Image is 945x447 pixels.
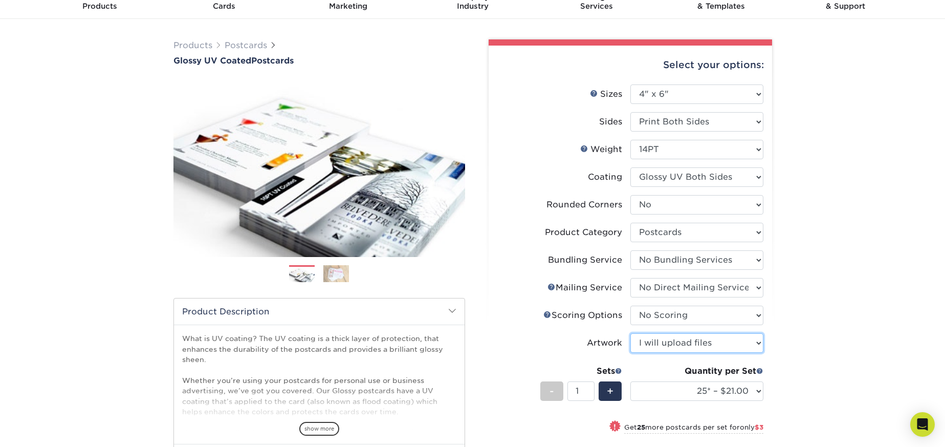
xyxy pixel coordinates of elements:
[173,40,212,50] a: Products
[289,266,315,284] img: Postcards 01
[174,299,465,325] h2: Product Description
[630,365,763,377] div: Quantity per Set
[580,143,622,156] div: Weight
[607,384,613,399] span: +
[624,423,763,434] small: Get more postcards per set for
[910,412,935,437] div: Open Intercom Messenger
[613,421,616,432] span: !
[323,265,349,283] img: Postcards 02
[547,282,622,294] div: Mailing Service
[546,199,622,211] div: Rounded Corners
[173,56,465,66] h1: Postcards
[543,309,622,322] div: Scoring Options
[588,171,622,183] div: Coating
[497,46,764,84] div: Select your options:
[173,56,465,66] a: Glossy UV CoatedPostcards
[173,56,251,66] span: Glossy UV Coated
[740,423,763,431] span: only
[299,422,339,436] span: show more
[637,423,645,431] strong: 25
[755,423,763,431] span: $3
[590,88,622,100] div: Sizes
[225,40,267,50] a: Postcards
[548,254,622,266] div: Bundling Service
[3,416,87,443] iframe: Google Customer Reviews
[587,337,622,349] div: Artwork
[599,116,622,128] div: Sides
[540,365,622,377] div: Sets
[550,384,554,399] span: -
[173,67,465,268] img: Glossy UV Coated 01
[545,226,622,239] div: Product Category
